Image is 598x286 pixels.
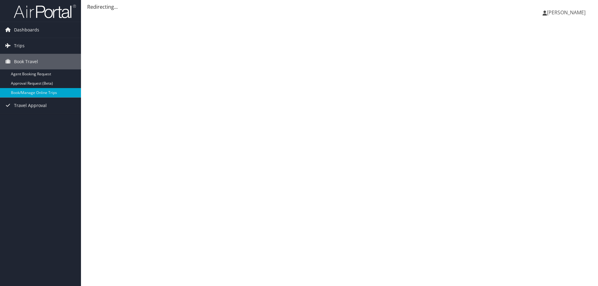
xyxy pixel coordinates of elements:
[14,98,47,113] span: Travel Approval
[14,4,76,19] img: airportal-logo.png
[14,54,38,69] span: Book Travel
[543,3,592,22] a: [PERSON_NAME]
[14,22,39,38] span: Dashboards
[547,9,586,16] span: [PERSON_NAME]
[87,3,592,11] div: Redirecting...
[14,38,25,54] span: Trips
